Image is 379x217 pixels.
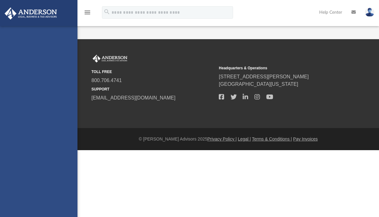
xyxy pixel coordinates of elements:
a: 800.706.4741 [91,78,122,83]
img: Anderson Advisors Platinum Portal [91,55,129,63]
a: [GEOGRAPHIC_DATA][US_STATE] [219,81,298,87]
small: Headquarters & Operations [219,65,342,71]
i: search [104,8,110,15]
a: menu [84,12,91,16]
a: [STREET_ADDRESS][PERSON_NAME] [219,74,309,79]
img: Anderson Advisors Platinum Portal [3,7,59,20]
img: User Pic [365,8,374,17]
small: TOLL FREE [91,69,214,75]
a: [EMAIL_ADDRESS][DOMAIN_NAME] [91,95,175,100]
i: menu [84,9,91,16]
div: © [PERSON_NAME] Advisors 2025 [77,136,379,142]
a: Legal | [238,136,251,141]
a: Terms & Conditions | [252,136,292,141]
small: SUPPORT [91,86,214,92]
a: Pay Invoices [293,136,318,141]
a: Privacy Policy | [207,136,237,141]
